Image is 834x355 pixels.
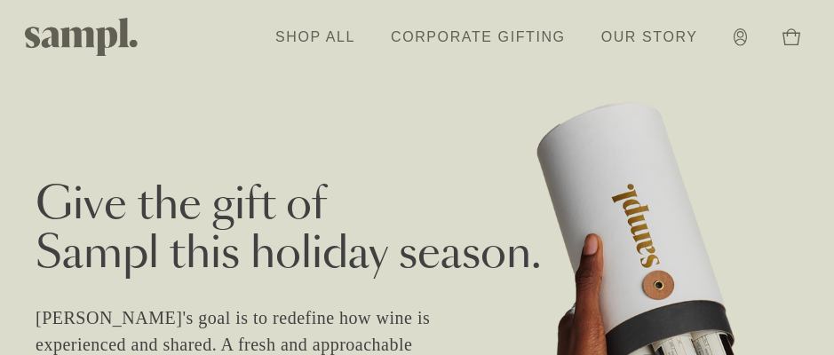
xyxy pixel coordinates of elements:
[36,182,798,280] h2: Give the gift of Sampl this holiday season.
[592,18,707,57] a: Our Story
[25,18,139,56] img: Sampl logo
[382,18,575,57] a: Corporate Gifting
[266,18,364,57] a: Shop All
